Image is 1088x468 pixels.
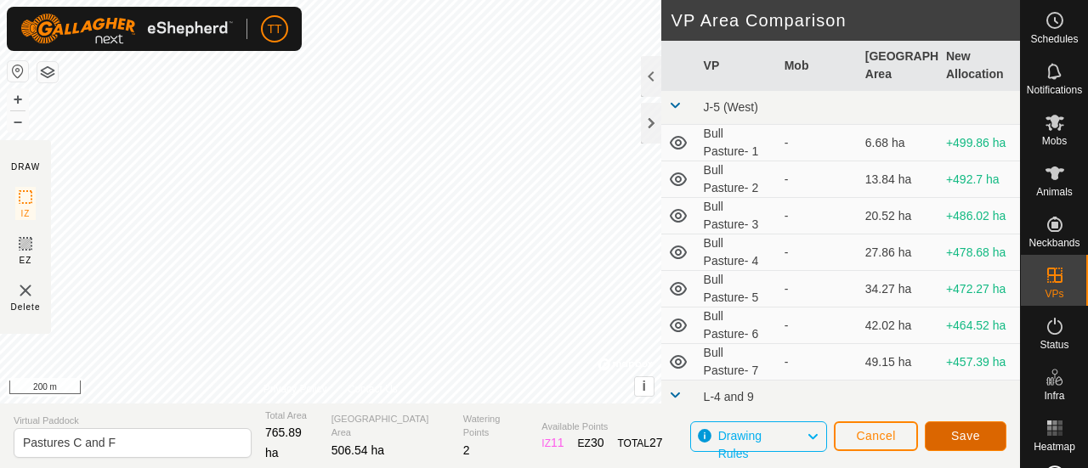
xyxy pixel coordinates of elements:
span: [GEOGRAPHIC_DATA] Area [331,412,450,440]
button: – [8,111,28,132]
a: Privacy Policy [263,381,327,397]
div: - [785,134,852,152]
span: 11 [551,436,564,449]
div: - [785,317,852,335]
span: Heatmap [1034,442,1075,452]
div: IZ [541,434,564,452]
span: 30 [591,436,604,449]
span: Total Area [265,409,318,423]
span: VPs [1045,289,1063,299]
td: Bull Pasture- 1 [697,125,778,161]
span: Watering Points [463,412,529,440]
span: Save [951,429,980,443]
td: +492.7 ha [939,161,1020,198]
th: [GEOGRAPHIC_DATA] Area [858,41,939,91]
td: Bull Pasture- 6 [697,307,778,344]
td: 27.86 ha [858,234,939,271]
span: 27 [649,436,663,449]
th: New Allocation [939,41,1020,91]
td: +457.39 ha [939,344,1020,381]
td: Bull Pasture- 5 [697,271,778,307]
span: 765.89 ha [265,426,302,460]
span: J-5 (West) [704,100,758,114]
span: 506.54 ha [331,443,384,457]
td: 34.27 ha [858,271,939,307]
span: Drawing Rules [718,429,762,460]
button: Cancel [834,421,918,451]
div: - [785,207,852,225]
span: 2 [463,443,470,457]
td: Bull Pasture- 2 [697,161,778,198]
div: EZ [578,434,604,452]
span: Delete [11,301,41,313]
td: +486.02 ha [939,198,1020,234]
button: + [8,89,28,110]
th: Mob [778,41,858,91]
img: Gallagher Logo [20,14,233,44]
span: Available Points [541,420,662,434]
div: TOTAL [617,434,662,452]
button: i [635,377,654,396]
h2: VP Area Comparison [671,10,1020,31]
span: IZ [21,207,31,220]
span: Mobs [1042,136,1067,146]
div: DRAW [11,161,40,173]
img: VP [15,280,36,301]
div: - [785,171,852,189]
td: +472.27 ha [939,271,1020,307]
td: 42.02 ha [858,307,939,344]
td: Bull Pasture- 3 [697,198,778,234]
td: +478.68 ha [939,234,1020,271]
span: Neckbands [1028,238,1079,248]
td: Bull Pasture- 7 [697,344,778,381]
span: Virtual Paddock [14,414,252,428]
span: i [642,379,645,393]
span: Infra [1044,391,1064,401]
th: VP [697,41,778,91]
div: - [785,353,852,371]
span: L-4 and 9 [704,390,754,403]
td: 6.68 ha [858,125,939,161]
span: Notifications [1027,85,1082,95]
span: EZ [20,254,32,267]
span: Status [1040,340,1068,350]
td: 20.52 ha [858,198,939,234]
button: Save [925,421,1006,451]
span: Animals [1036,187,1073,197]
button: Reset Map [8,61,28,82]
td: 13.84 ha [858,161,939,198]
button: Map Layers [37,62,58,82]
td: 49.15 ha [858,344,939,381]
a: Contact Us [347,381,397,397]
td: Bull Pasture- 4 [697,234,778,271]
div: - [785,244,852,262]
div: - [785,280,852,298]
span: TT [267,20,281,38]
td: +499.86 ha [939,125,1020,161]
span: Cancel [856,429,896,443]
span: Schedules [1030,34,1078,44]
td: +464.52 ha [939,307,1020,344]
